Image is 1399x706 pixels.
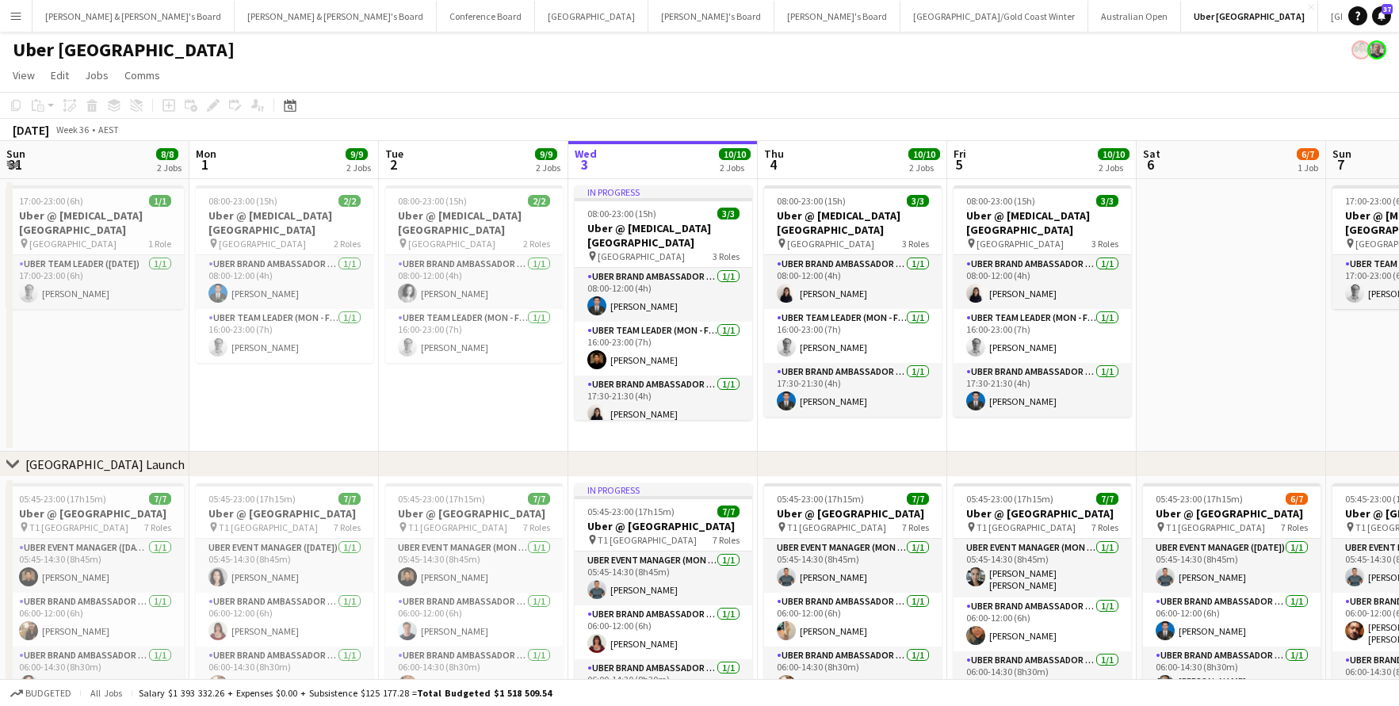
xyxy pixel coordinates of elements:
[149,493,171,505] span: 7/7
[587,506,675,517] span: 05:45-23:00 (17h15m)
[717,208,740,219] span: 3/3
[1088,1,1181,32] button: Australian Open
[1098,148,1130,160] span: 10/10
[385,593,563,647] app-card-role: UBER Brand Ambassador ([PERSON_NAME])1/106:00-12:00 (6h)[PERSON_NAME]
[764,647,942,700] app-card-role: UBER Brand Ambassador ([PERSON_NAME])1/106:00-14:30 (8h30m)[PERSON_NAME]
[196,208,373,237] h3: Uber @ [MEDICAL_DATA][GEOGRAPHIC_DATA]
[196,647,373,700] app-card-role: UBER Brand Ambassador ([PERSON_NAME])1/106:00-14:30 (8h30m)[PERSON_NAME]
[235,1,437,32] button: [PERSON_NAME] & [PERSON_NAME]'s Board
[954,208,1131,237] h3: Uber @ [MEDICAL_DATA][GEOGRAPHIC_DATA]
[196,539,373,593] app-card-role: UBER Event Manager ([DATE])1/105:45-14:30 (8h45m)[PERSON_NAME]
[902,521,929,533] span: 7 Roles
[598,250,685,262] span: [GEOGRAPHIC_DATA]
[575,519,752,533] h3: Uber @ [GEOGRAPHIC_DATA]
[8,685,74,702] button: Budgeted
[966,493,1053,505] span: 05:45-23:00 (17h15m)
[535,1,648,32] button: [GEOGRAPHIC_DATA]
[6,539,184,593] app-card-role: UBER Event Manager ([DATE])1/105:45-14:30 (8h45m)[PERSON_NAME]
[196,593,373,647] app-card-role: UBER Brand Ambassador ([PERSON_NAME])1/106:00-12:00 (6h)[PERSON_NAME]
[156,148,178,160] span: 8/8
[575,376,752,429] app-card-role: UBER Brand Ambassador ([PERSON_NAME])1/117:30-21:30 (4h)[PERSON_NAME]
[764,593,942,647] app-card-role: UBER Brand Ambassador ([PERSON_NAME])1/106:00-12:00 (6h)[PERSON_NAME]
[536,162,560,174] div: 2 Jobs
[157,162,182,174] div: 2 Jobs
[764,185,942,417] div: 08:00-23:00 (15h)3/3Uber @ [MEDICAL_DATA][GEOGRAPHIC_DATA] [GEOGRAPHIC_DATA]3 RolesUBER Brand Amb...
[1286,493,1308,505] span: 6/7
[909,162,939,174] div: 2 Jobs
[6,255,184,309] app-card-role: Uber Team Leader ([DATE])1/117:00-23:00 (6h)[PERSON_NAME]
[966,195,1035,207] span: 08:00-23:00 (15h)
[713,250,740,262] span: 3 Roles
[6,593,184,647] app-card-role: UBER Brand Ambassador ([DATE])1/106:00-12:00 (6h)[PERSON_NAME]
[338,493,361,505] span: 7/7
[398,493,485,505] span: 05:45-23:00 (17h15m)
[25,456,185,472] div: [GEOGRAPHIC_DATA] Launch
[1143,147,1160,161] span: Sat
[208,195,277,207] span: 08:00-23:00 (15h)
[193,155,216,174] span: 1
[1091,521,1118,533] span: 7 Roles
[13,122,49,138] div: [DATE]
[575,147,597,161] span: Wed
[385,255,563,309] app-card-role: UBER Brand Ambassador ([PERSON_NAME])1/108:00-12:00 (4h)[PERSON_NAME]
[19,195,83,207] span: 17:00-23:00 (6h)
[219,521,318,533] span: T1 [GEOGRAPHIC_DATA]
[398,195,467,207] span: 08:00-23:00 (15h)
[383,155,403,174] span: 2
[787,238,874,250] span: [GEOGRAPHIC_DATA]
[1143,506,1321,521] h3: Uber @ [GEOGRAPHIC_DATA]
[385,506,563,521] h3: Uber @ [GEOGRAPHIC_DATA]
[1332,147,1351,161] span: Sun
[523,521,550,533] span: 7 Roles
[334,521,361,533] span: 7 Roles
[1096,195,1118,207] span: 3/3
[954,185,1131,417] div: 08:00-23:00 (15h)3/3Uber @ [MEDICAL_DATA][GEOGRAPHIC_DATA] [GEOGRAPHIC_DATA]3 RolesUBER Brand Amb...
[951,155,966,174] span: 5
[575,322,752,376] app-card-role: Uber Team Leader (Mon - Fri)1/116:00-23:00 (7h)[PERSON_NAME]
[13,38,235,62] h1: Uber [GEOGRAPHIC_DATA]
[954,506,1131,521] h3: Uber @ [GEOGRAPHIC_DATA]
[523,238,550,250] span: 2 Roles
[196,185,373,363] div: 08:00-23:00 (15h)2/2Uber @ [MEDICAL_DATA][GEOGRAPHIC_DATA] [GEOGRAPHIC_DATA]2 RolesUBER Brand Amb...
[575,221,752,250] h3: Uber @ [MEDICAL_DATA][GEOGRAPHIC_DATA]
[1367,40,1386,59] app-user-avatar: Neil Burton
[575,268,752,322] app-card-role: UBER Brand Ambassador ([PERSON_NAME])1/108:00-12:00 (4h)[PERSON_NAME]
[764,309,942,363] app-card-role: Uber Team Leader (Mon - Fri)1/116:00-23:00 (7h)[PERSON_NAME]
[1330,155,1351,174] span: 7
[528,493,550,505] span: 7/7
[1298,162,1318,174] div: 1 Job
[764,147,784,161] span: Thu
[1382,4,1393,14] span: 37
[719,148,751,160] span: 10/10
[52,124,92,135] span: Week 36
[51,68,69,82] span: Edit
[1096,493,1118,505] span: 7/7
[87,687,125,699] span: All jobs
[977,238,1064,250] span: [GEOGRAPHIC_DATA]
[6,647,184,700] app-card-role: UBER Brand Ambassador ([DATE])1/106:00-14:30 (8h30m)[PERSON_NAME]
[385,185,563,363] app-job-card: 08:00-23:00 (15h)2/2Uber @ [MEDICAL_DATA][GEOGRAPHIC_DATA] [GEOGRAPHIC_DATA]2 RolesUBER Brand Amb...
[219,238,306,250] span: [GEOGRAPHIC_DATA]
[1091,238,1118,250] span: 3 Roles
[908,148,940,160] span: 10/10
[954,597,1131,651] app-card-role: UBER Brand Ambassador ([PERSON_NAME])1/106:00-12:00 (6h)[PERSON_NAME]
[44,65,75,86] a: Edit
[907,195,929,207] span: 3/3
[720,162,750,174] div: 2 Jobs
[1297,148,1319,160] span: 6/7
[1372,6,1391,25] a: 37
[6,185,184,309] app-job-card: 17:00-23:00 (6h)1/1Uber @ [MEDICAL_DATA][GEOGRAPHIC_DATA] [GEOGRAPHIC_DATA]1 RoleUber Team Leader...
[575,185,752,420] app-job-card: In progress08:00-23:00 (15h)3/3Uber @ [MEDICAL_DATA][GEOGRAPHIC_DATA] [GEOGRAPHIC_DATA]3 RolesUBE...
[774,1,900,32] button: [PERSON_NAME]'s Board
[717,506,740,517] span: 7/7
[762,155,784,174] span: 4
[144,521,171,533] span: 7 Roles
[6,65,41,86] a: View
[385,539,563,593] app-card-role: UBER Event Manager (Mon - Fri)1/105:45-14:30 (8h45m)[PERSON_NAME]
[764,208,942,237] h3: Uber @ [MEDICAL_DATA][GEOGRAPHIC_DATA]
[139,687,552,699] div: Salary $1 393 332.26 + Expenses $0.00 + Subsistence $125 177.28 =
[648,1,774,32] button: [PERSON_NAME]'s Board
[535,148,557,160] span: 9/9
[1166,521,1265,533] span: T1 [GEOGRAPHIC_DATA]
